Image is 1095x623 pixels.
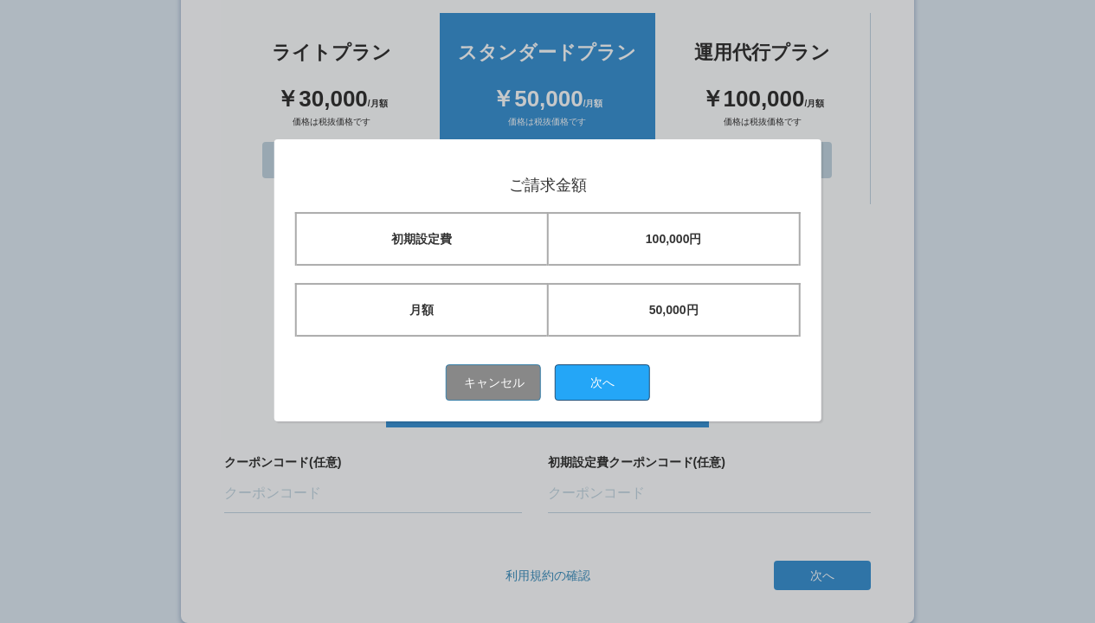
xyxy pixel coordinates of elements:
td: 初期設定費 [295,213,547,265]
h1: ご請求金額 [294,177,801,195]
td: 50,000円 [548,284,800,336]
td: 月額 [295,284,547,336]
td: 100,000円 [548,213,800,265]
button: キャンセル [446,364,541,401]
button: 次へ [555,364,650,401]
